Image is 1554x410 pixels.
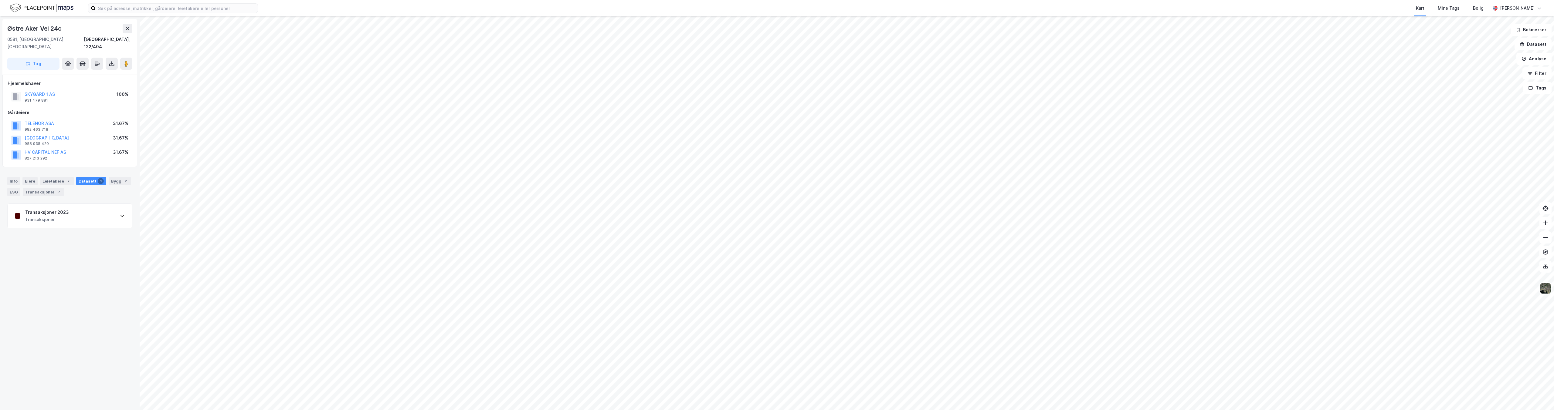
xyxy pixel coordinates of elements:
div: Bolig [1473,5,1484,12]
div: 1 [98,178,104,184]
div: ESG [7,188,20,196]
div: Eiere [22,177,38,185]
div: Bygg [109,177,131,185]
iframe: Chat Widget [1524,381,1554,410]
div: 827 213 292 [25,156,47,161]
div: Mine Tags [1438,5,1460,12]
div: [PERSON_NAME] [1500,5,1535,12]
div: Leietakere [40,177,74,185]
button: Tags [1523,82,1552,94]
div: Kontrollprogram for chat [1524,381,1554,410]
div: 31.67% [113,149,128,156]
div: Transaksjoner [23,188,64,196]
div: 931 479 881 [25,98,48,103]
div: 7 [56,189,62,195]
div: Hjemmelshaver [8,80,132,87]
div: 31.67% [113,134,128,142]
button: Filter [1522,67,1552,79]
div: 958 935 420 [25,141,49,146]
div: 2 [65,178,71,184]
button: Tag [7,58,59,70]
button: Bokmerker [1511,24,1552,36]
div: 31.67% [113,120,128,127]
div: 982 463 718 [25,127,48,132]
div: Info [7,177,20,185]
img: logo.f888ab2527a4732fd821a326f86c7f29.svg [10,3,73,13]
div: 2 [123,178,129,184]
div: Kart [1416,5,1424,12]
div: Østre Aker Vei 24c [7,24,63,33]
div: Transaksjoner 2023 [25,209,69,216]
button: Analyse [1516,53,1552,65]
div: Transaksjoner [25,216,69,223]
button: Datasett [1515,38,1552,50]
img: 9k= [1540,283,1551,294]
div: Gårdeiere [8,109,132,116]
div: Datasett [76,177,106,185]
div: 0581, [GEOGRAPHIC_DATA], [GEOGRAPHIC_DATA] [7,36,84,50]
input: Søk på adresse, matrikkel, gårdeiere, leietakere eller personer [96,4,258,13]
div: 100% [117,91,128,98]
div: [GEOGRAPHIC_DATA], 122/404 [84,36,132,50]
